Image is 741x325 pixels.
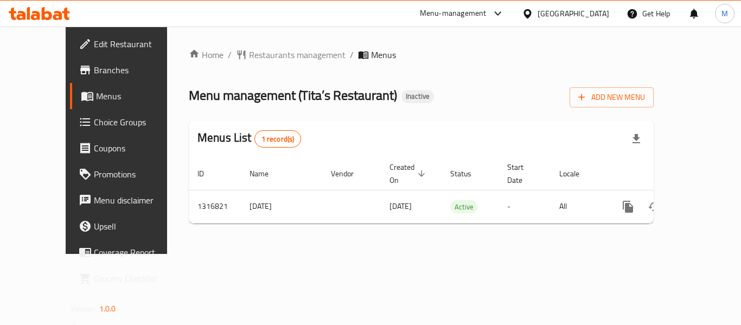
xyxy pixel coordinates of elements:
[94,142,181,155] span: Coupons
[70,265,189,291] a: Grocery Checklist
[641,194,667,220] button: Change Status
[551,190,606,223] td: All
[450,201,478,213] span: Active
[570,87,654,107] button: Add New Menu
[189,48,654,61] nav: breadcrumb
[70,83,189,109] a: Menus
[401,90,434,103] div: Inactive
[255,134,301,144] span: 1 record(s)
[250,167,283,180] span: Name
[94,63,181,77] span: Branches
[99,302,116,316] span: 1.0.0
[721,8,728,20] span: M
[94,272,181,285] span: Grocery Checklist
[371,48,396,61] span: Menus
[228,48,232,61] li: /
[189,48,223,61] a: Home
[499,190,551,223] td: -
[389,199,412,213] span: [DATE]
[401,92,434,101] span: Inactive
[350,48,354,61] li: /
[189,157,728,224] table: enhanced table
[606,157,728,190] th: Actions
[70,161,189,187] a: Promotions
[70,135,189,161] a: Coupons
[420,7,487,20] div: Menu-management
[71,302,98,316] span: Version:
[94,194,181,207] span: Menu disclaimer
[197,130,301,148] h2: Menus List
[94,37,181,50] span: Edit Restaurant
[331,167,368,180] span: Vendor
[450,167,486,180] span: Status
[254,130,302,148] div: Total records count
[236,48,346,61] a: Restaurants management
[70,239,189,265] a: Coverage Report
[507,161,538,187] span: Start Date
[189,83,397,107] span: Menu management ( Tita’s Restaurant )
[96,90,181,103] span: Menus
[623,126,649,152] div: Export file
[578,91,645,104] span: Add New Menu
[241,190,322,223] td: [DATE]
[189,190,241,223] td: 1316821
[70,213,189,239] a: Upsell
[389,161,429,187] span: Created On
[538,8,609,20] div: [GEOGRAPHIC_DATA]
[559,167,593,180] span: Locale
[94,168,181,181] span: Promotions
[94,116,181,129] span: Choice Groups
[249,48,346,61] span: Restaurants management
[197,167,218,180] span: ID
[615,194,641,220] button: more
[94,246,181,259] span: Coverage Report
[70,31,189,57] a: Edit Restaurant
[94,220,181,233] span: Upsell
[70,187,189,213] a: Menu disclaimer
[450,200,478,213] div: Active
[70,57,189,83] a: Branches
[70,109,189,135] a: Choice Groups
